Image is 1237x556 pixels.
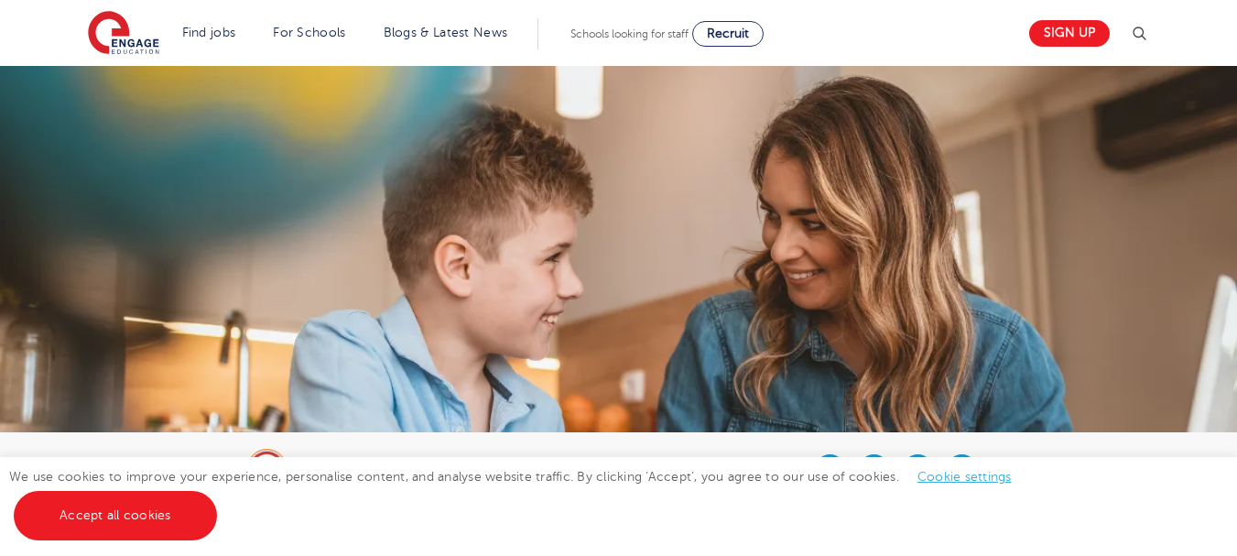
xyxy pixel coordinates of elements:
a: Sign up [1029,20,1110,47]
a: Cookie settings [917,470,1012,484]
a: Recruit [692,21,764,47]
img: Engage Education [88,11,159,57]
span: Recruit [707,27,749,40]
a: Accept all cookies [14,491,217,540]
div: engage [301,456,406,469]
a: Find jobs [182,26,236,39]
a: For Schools [273,26,345,39]
a: Blogs & Latest News [384,26,508,39]
span: We use cookies to improve your experience, personalise content, and analyse website traffic. By c... [9,470,1030,522]
span: Schools looking for staff [570,27,689,40]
